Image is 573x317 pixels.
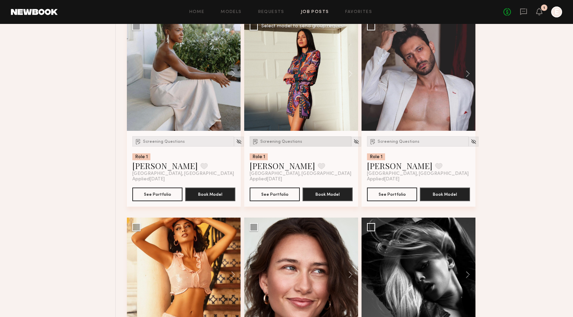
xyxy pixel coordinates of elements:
span: [GEOGRAPHIC_DATA], [GEOGRAPHIC_DATA] [367,171,469,177]
img: Unhide Model [353,139,359,144]
span: [GEOGRAPHIC_DATA], [GEOGRAPHIC_DATA] [132,171,234,177]
a: Requests [258,10,284,14]
button: See Portfolio [367,188,417,201]
a: E [551,6,562,17]
button: See Portfolio [132,188,182,201]
a: [PERSON_NAME] [250,160,315,171]
div: Select model to send group request [261,24,345,29]
a: Models [221,10,241,14]
a: Home [189,10,205,14]
button: Book Model [303,188,353,201]
a: Book Model [420,191,470,197]
img: Submission Icon [252,138,259,145]
div: Applied [DATE] [250,177,353,182]
button: See Portfolio [250,188,300,201]
div: Role 1 [367,153,385,160]
a: Favorites [345,10,372,14]
a: Book Model [185,191,235,197]
img: Submission Icon [369,138,376,145]
div: Applied [DATE] [367,177,470,182]
div: Role 1 [132,153,150,160]
img: Submission Icon [135,138,142,145]
span: Screening Questions [378,140,420,144]
button: Book Model [420,188,470,201]
div: Applied [DATE] [132,177,235,182]
span: Screening Questions [260,140,302,144]
a: [PERSON_NAME] [132,160,198,171]
span: [GEOGRAPHIC_DATA], [GEOGRAPHIC_DATA] [250,171,351,177]
a: Book Model [303,191,353,197]
div: Role 1 [250,153,268,160]
img: Unhide Model [236,139,242,144]
div: 1 [543,6,545,10]
a: [PERSON_NAME] [367,160,432,171]
img: Unhide Model [471,139,476,144]
a: Job Posts [301,10,329,14]
button: Book Model [185,188,235,201]
span: Screening Questions [143,140,185,144]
